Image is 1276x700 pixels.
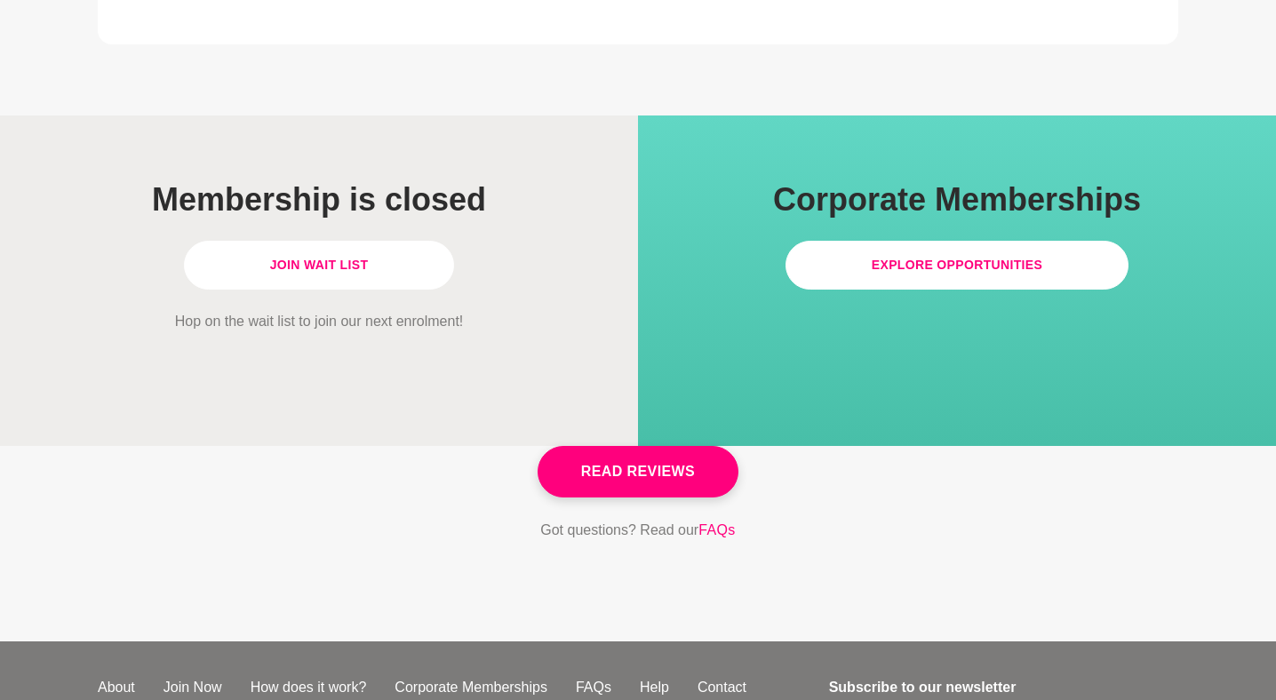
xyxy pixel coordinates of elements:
[149,677,236,698] a: Join Now
[184,241,455,290] a: Join Wait List
[538,446,738,497] a: Read Reviews
[786,241,1129,290] a: Explore Opportunities
[50,179,588,219] h1: Membership is closed
[540,519,736,542] p: Got questions? Read our
[688,179,1226,219] h1: Corporate Memberships
[380,677,562,698] a: Corporate Memberships
[683,677,761,698] a: Contact
[626,677,683,698] a: Help
[50,311,588,332] p: Hop on the wait list to join our next enrolment!
[562,677,626,698] a: FAQs
[698,519,736,542] a: FAQs
[829,677,1168,698] h4: Subscribe to our newsletter
[84,677,149,698] a: About
[236,677,381,698] a: How does it work?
